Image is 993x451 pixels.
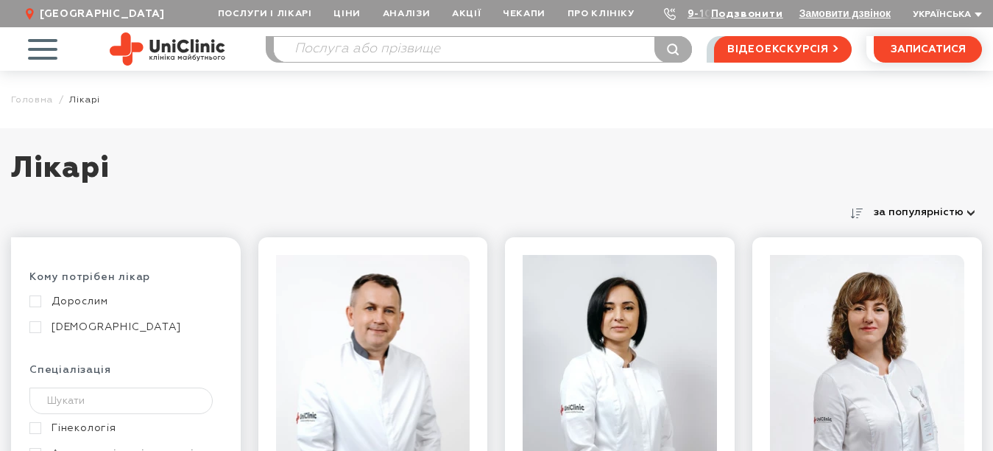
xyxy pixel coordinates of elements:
button: за популярністю [867,202,982,223]
button: Українська [909,10,982,21]
button: записатися [874,36,982,63]
div: Спеціалізація [29,363,222,388]
div: Кому потрібен лікар [29,270,222,295]
button: Замовити дзвінок [799,7,891,19]
span: [GEOGRAPHIC_DATA] [40,7,165,21]
a: відеоекскурсія [714,36,852,63]
a: Гінекологія [29,422,219,435]
a: Головна [11,94,53,105]
span: записатися [891,44,966,55]
span: Лікарі [69,94,100,105]
span: Українська [913,10,971,19]
h1: Лікарі [11,150,982,202]
a: Дорослим [29,295,219,308]
a: 9-103 [688,9,720,19]
a: Подзвонити [711,9,783,19]
a: [DEMOGRAPHIC_DATA] [29,321,219,334]
span: відеоекскурсія [727,37,829,62]
input: Шукати [29,388,213,414]
img: Uniclinic [110,32,225,66]
input: Послуга або прізвище [274,37,691,62]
